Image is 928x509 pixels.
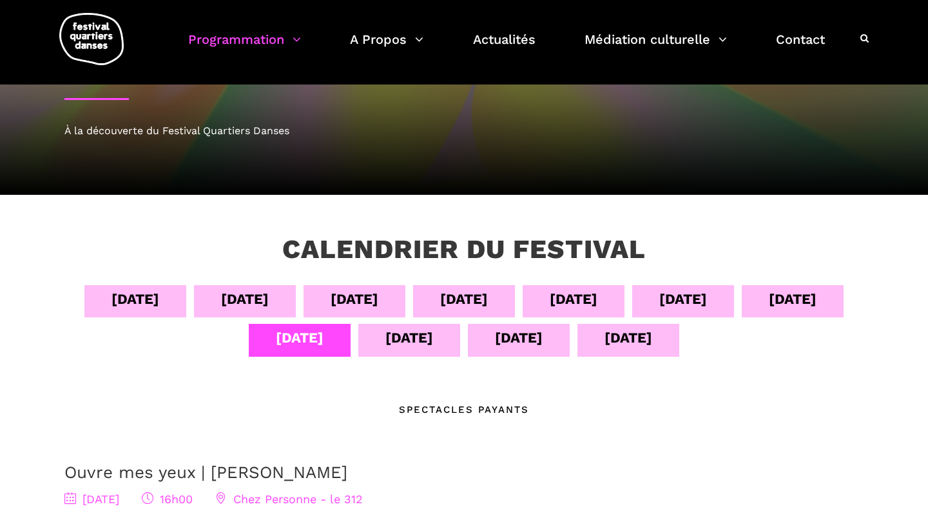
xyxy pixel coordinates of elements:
[350,28,423,66] a: A Propos
[64,463,347,482] a: Ouvre mes yeux | [PERSON_NAME]
[585,28,727,66] a: Médiation culturelle
[659,288,707,310] div: [DATE]
[188,28,301,66] a: Programmation
[776,28,825,66] a: Contact
[550,288,597,310] div: [DATE]
[769,288,817,310] div: [DATE]
[440,288,488,310] div: [DATE]
[142,492,193,506] span: 16h00
[64,123,864,139] div: À la découverte du Festival Quartiers Danses
[473,28,536,66] a: Actualités
[331,288,378,310] div: [DATE]
[604,326,652,349] div: [DATE]
[64,492,119,506] span: [DATE]
[385,326,433,349] div: [DATE]
[59,13,124,65] img: logo-fqd-med
[282,234,646,266] h3: Calendrier du festival
[276,326,324,349] div: [DATE]
[111,288,159,310] div: [DATE]
[495,326,543,349] div: [DATE]
[399,402,529,417] div: Spectacles Payants
[221,288,269,310] div: [DATE]
[215,492,363,506] span: Chez Personne - le 312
